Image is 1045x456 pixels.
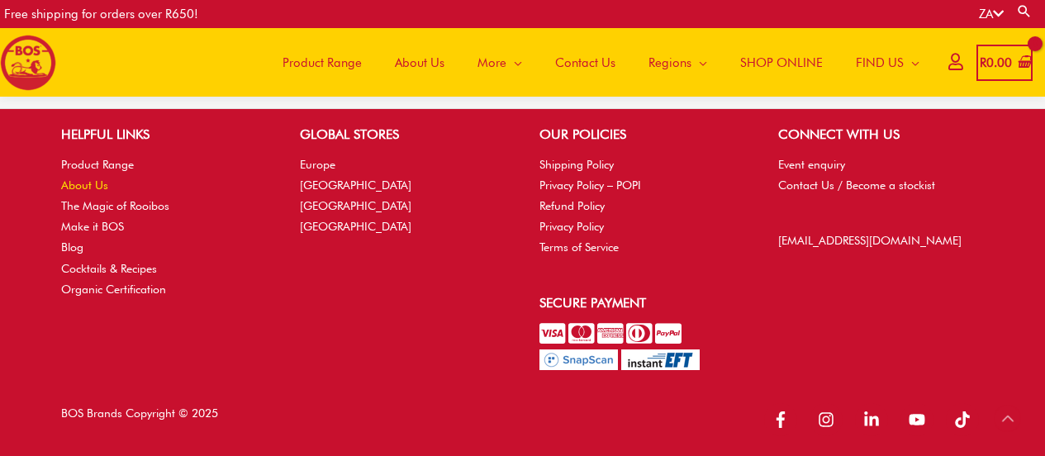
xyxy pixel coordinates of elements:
[61,199,169,212] a: The Magic of Rooibos
[1016,3,1033,19] a: Search button
[61,125,267,145] h2: HELPFUL LINKS
[300,158,335,171] a: Europe
[539,158,614,171] a: Shipping Policy
[539,349,618,370] img: Pay with SnapScan
[555,38,615,88] span: Contact Us
[539,220,604,233] a: Privacy Policy
[976,45,1033,82] a: View Shopping Cart, empty
[300,199,411,212] a: [GEOGRAPHIC_DATA]
[61,283,166,296] a: Organic Certification
[855,403,897,436] a: linkedin-in
[539,199,605,212] a: Refund Policy
[621,349,700,370] img: Pay with InstantEFT
[946,403,984,436] a: tiktok
[632,28,724,97] a: Regions
[764,403,806,436] a: facebook-f
[539,154,745,259] nav: OUR POLICIES
[539,125,745,145] h2: OUR POLICIES
[539,240,619,254] a: Terms of Service
[810,403,852,436] a: instagram
[61,178,108,192] a: About Us
[61,262,157,275] a: Cocktails & Recipes
[724,28,839,97] a: SHOP ONLINE
[778,158,845,171] a: Event enquiry
[300,220,411,233] a: [GEOGRAPHIC_DATA]
[778,125,984,145] h2: CONNECT WITH US
[539,178,641,192] a: Privacy Policy – POPI
[648,38,691,88] span: Regions
[980,55,1012,70] bdi: 0.00
[266,28,378,97] a: Product Range
[900,403,943,436] a: youtube
[740,38,823,88] span: SHOP ONLINE
[61,154,267,300] nav: HELPFUL LINKS
[856,38,904,88] span: FIND US
[45,403,523,439] div: BOS Brands Copyright © 2025
[300,125,506,145] h2: GLOBAL STORES
[61,158,134,171] a: Product Range
[778,154,984,196] nav: CONNECT WITH US
[378,28,461,97] a: About Us
[61,220,124,233] a: Make it BOS
[477,38,506,88] span: More
[778,234,962,247] a: [EMAIL_ADDRESS][DOMAIN_NAME]
[979,7,1004,21] a: ZA
[461,28,539,97] a: More
[539,293,745,313] h2: Secure Payment
[61,240,83,254] a: Blog
[283,38,362,88] span: Product Range
[300,178,411,192] a: [GEOGRAPHIC_DATA]
[539,28,632,97] a: Contact Us
[980,55,986,70] span: R
[778,178,935,192] a: Contact Us / Become a stockist
[395,38,444,88] span: About Us
[300,154,506,238] nav: GLOBAL STORES
[254,28,936,97] nav: Site Navigation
